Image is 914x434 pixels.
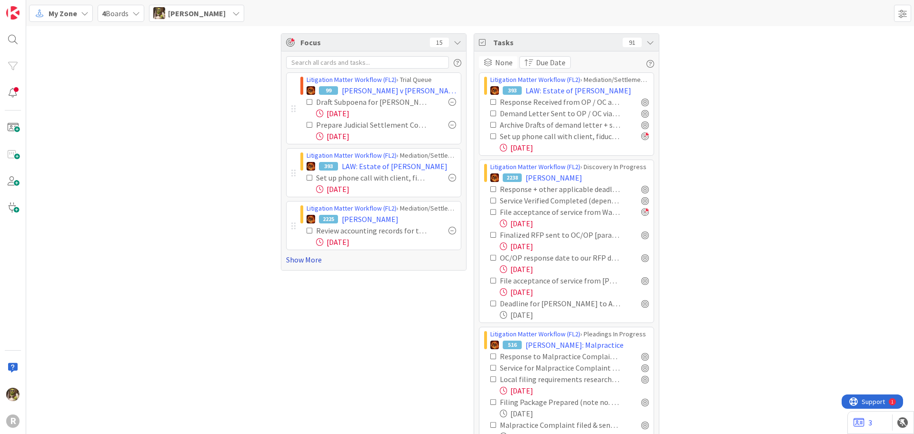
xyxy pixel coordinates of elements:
div: Finalized RFP sent to OC/OP [paralegal] [500,229,620,241]
div: [DATE] [500,309,649,321]
a: Litigation Matter Workflow (FL2) [307,204,397,212]
div: 393 [503,86,522,95]
div: Response Received from OP / OC and saved to file [500,96,620,108]
a: 3 [854,417,872,428]
div: Set up phone call with client, fiduciary and her attorney (see 9/8 email) [316,172,427,183]
div: OC/OP response date to our RFP docketed [paralegal] [500,252,620,263]
div: Review accounting records for the trust / circulate to Trustee and Beneficiaries (see 9/2 email) [316,225,427,236]
div: 15 [430,38,449,47]
div: › Pleadings In Progress [490,329,649,339]
div: › Discovery In Progress [490,162,649,172]
div: Set up phone call with client, fiduciary and her attorney (see 9/8 email) [500,131,620,142]
span: Boards [102,8,129,19]
span: [PERSON_NAME] [526,172,582,183]
div: Malpractice Complaint filed & sent out for Service [paralegal] by [DATE] [500,419,620,431]
div: [DATE] [500,385,649,396]
div: Deadline for [PERSON_NAME] to Answer Complaint : [DATE] [500,298,620,309]
div: Archive Drafts of demand letter + save final version in correspondence folder [500,119,620,131]
a: Litigation Matter Workflow (FL2) [307,151,397,160]
a: Litigation Matter Workflow (FL2) [490,330,580,338]
img: TR [307,86,315,95]
span: [PERSON_NAME]: Malpractice [526,339,624,351]
div: [DATE] [316,131,456,142]
img: DG [6,388,20,401]
img: TR [490,173,499,182]
div: [DATE] [500,263,649,275]
span: Due Date [536,57,566,68]
span: LAW: Estate of [PERSON_NAME] [342,161,447,172]
img: Visit kanbanzone.com [6,6,20,20]
b: 4 [102,9,106,18]
div: › Mediation/Settlement in Progress [307,203,456,213]
input: Search all cards and tasks... [286,56,449,69]
span: [PERSON_NAME] [168,8,226,19]
a: Litigation Matter Workflow (FL2) [490,75,580,84]
img: TR [490,86,499,95]
span: LAW: Estate of [PERSON_NAME] [526,85,631,96]
div: 516 [503,341,522,349]
a: Litigation Matter Workflow (FL2) [307,75,397,84]
a: Show More [286,254,461,265]
div: Response to Malpractice Complaint calendared & card next deadline updated [paralegal] [500,351,620,362]
span: My Zone [49,8,77,19]
div: [DATE] [500,408,649,419]
div: 2225 [319,215,338,223]
div: 99 [319,86,338,95]
div: [DATE] [500,142,649,153]
img: DG [153,7,165,19]
div: [DATE] [500,286,649,298]
a: Litigation Matter Workflow (FL2) [490,162,580,171]
span: Tasks [493,37,618,48]
div: Demand Letter Sent to OP / OC via US Mail + Email [500,108,620,119]
div: Service Verified Completed (depends on service method) [500,195,620,206]
span: [PERSON_NAME] [342,213,398,225]
div: [DATE] [316,183,456,195]
img: TR [490,341,499,349]
div: [DATE] [500,218,649,229]
img: TR [307,162,315,171]
span: Focus [300,37,422,48]
div: Prepare Judicial Settlement Conference Statement [316,119,427,131]
span: None [495,57,513,68]
div: 1 [50,4,52,11]
div: › Mediation/Settlement in Progress [307,151,456,161]
div: Draft Subpoena for [PERSON_NAME] [316,96,427,108]
div: › Mediation/Settlement in Progress [490,75,649,85]
div: 393 [319,162,338,171]
div: Service for Malpractice Complaint Verified Completed (depends on service method) [paralegal] [500,362,620,373]
div: Response + other applicable deadlines calendared [500,183,620,195]
div: Local filing requirements researched from [GEOGRAPHIC_DATA] [paralegal] [500,373,620,385]
div: 91 [623,38,642,47]
div: › Trial Queue [307,75,456,85]
img: TR [307,215,315,223]
div: [DATE] [316,236,456,248]
div: R [6,414,20,428]
div: File acceptance of service from Wang & Brighthouse [500,206,620,218]
div: Filing Package Prepared (note no. of copies, cover sheet, etc.) + Filing Fee Noted [paralegal] [500,396,620,408]
span: [PERSON_NAME] v [PERSON_NAME] [342,85,456,96]
div: [DATE] [500,241,649,252]
button: Due Date [519,56,571,69]
span: Support [20,1,43,13]
div: File acceptance of service from [PERSON_NAME] once signed [500,275,620,286]
div: [DATE] [316,108,456,119]
div: 2238 [503,173,522,182]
